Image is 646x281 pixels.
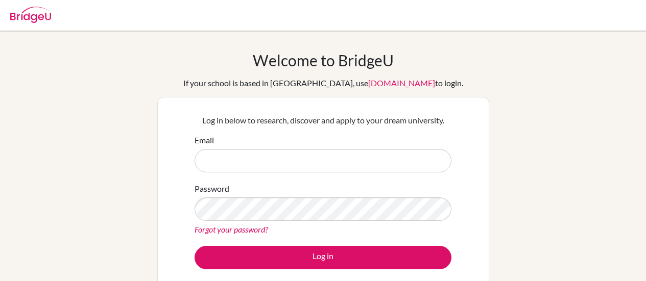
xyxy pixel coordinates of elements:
[195,183,229,195] label: Password
[10,7,51,23] img: Bridge-U
[195,246,451,269] button: Log in
[253,51,394,69] h1: Welcome to BridgeU
[368,78,435,88] a: [DOMAIN_NAME]
[195,224,268,234] a: Forgot your password?
[183,77,463,89] div: If your school is based in [GEOGRAPHIC_DATA], use to login.
[195,134,214,146] label: Email
[195,114,451,126] p: Log in below to research, discover and apply to your dream university.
